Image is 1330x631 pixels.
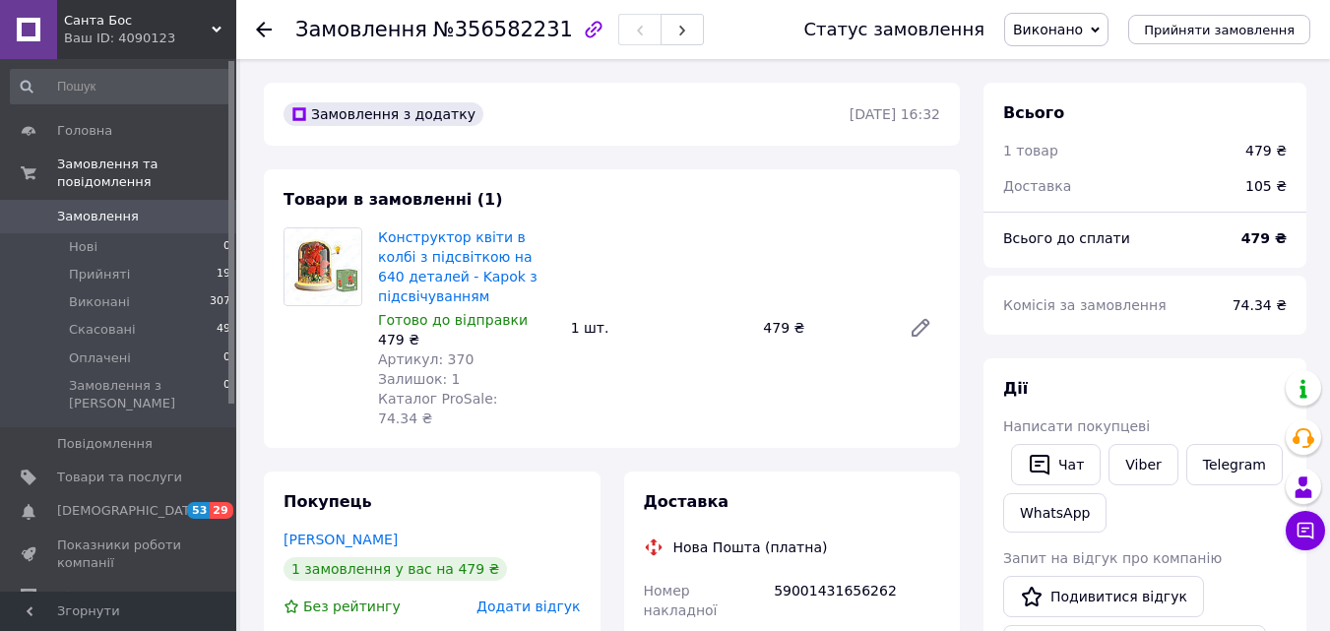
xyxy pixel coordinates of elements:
[1003,379,1028,398] span: Дії
[1003,230,1130,246] span: Всього до сплати
[378,351,474,367] span: Артикул: 370
[284,102,483,126] div: Замовлення з додатку
[1003,297,1167,313] span: Комісія за замовлення
[901,308,940,347] a: Редагувати
[378,229,538,304] a: Конструктор квіти в колбі з підсвіткою на 640 деталей - Kapok з підсвічуванням
[57,536,182,572] span: Показники роботи компанії
[69,377,223,412] span: Замовлення з [PERSON_NAME]
[69,266,130,284] span: Прийняті
[217,321,230,339] span: 49
[57,469,182,486] span: Товари та послуги
[378,391,497,426] span: Каталог ProSale: 74.34 ₴
[295,18,427,41] span: Замовлення
[1003,576,1204,617] a: Подивитися відгук
[378,330,555,349] div: 479 ₴
[1286,511,1325,550] button: Чат з покупцем
[1234,164,1298,208] div: 105 ₴
[644,492,729,511] span: Доставка
[1003,418,1150,434] span: Написати покупцеві
[850,106,940,122] time: [DATE] 16:32
[668,537,833,557] div: Нова Пошта (платна)
[770,573,944,628] div: 59001431656262
[476,599,580,614] span: Додати відгук
[433,18,573,41] span: №356582231
[1003,143,1058,158] span: 1 товар
[223,377,230,412] span: 0
[284,492,372,511] span: Покупець
[1144,23,1295,37] span: Прийняти замовлення
[378,312,528,328] span: Готово до відправки
[217,266,230,284] span: 19
[1245,141,1287,160] div: 479 ₴
[57,208,139,225] span: Замовлення
[1003,550,1222,566] span: Запит на відгук про компанію
[1003,178,1071,194] span: Доставка
[644,583,718,618] span: Номер накладної
[210,502,232,519] span: 29
[256,20,272,39] div: Повернутися назад
[1108,444,1177,485] a: Viber
[378,371,461,387] span: Залишок: 1
[69,293,130,311] span: Виконані
[69,349,131,367] span: Оплачені
[64,30,236,47] div: Ваш ID: 4090123
[57,588,108,605] span: Відгуки
[563,314,756,342] div: 1 шт.
[755,314,893,342] div: 479 ₴
[57,435,153,453] span: Повідомлення
[210,293,230,311] span: 307
[284,190,503,209] span: Товари в замовленні (1)
[303,599,401,614] span: Без рейтингу
[803,20,984,39] div: Статус замовлення
[1003,493,1107,533] a: WhatsApp
[10,69,232,104] input: Пошук
[1011,444,1101,485] button: Чат
[284,557,507,581] div: 1 замовлення у вас на 479 ₴
[57,502,203,520] span: [DEMOGRAPHIC_DATA]
[69,238,97,256] span: Нові
[284,532,398,547] a: [PERSON_NAME]
[223,349,230,367] span: 0
[1003,103,1064,122] span: Всього
[1233,297,1287,313] span: 74.34 ₴
[64,12,212,30] span: Санта Бос
[1241,230,1287,246] b: 479 ₴
[1128,15,1310,44] button: Прийняти замовлення
[1186,444,1283,485] a: Telegram
[223,238,230,256] span: 0
[57,156,236,191] span: Замовлення та повідомлення
[285,228,361,305] img: Конструктор квіти в колбі з підсвіткою на 640 деталей - Kapok з підсвічуванням
[69,321,136,339] span: Скасовані
[57,122,112,140] span: Головна
[1013,22,1083,37] span: Виконано
[187,502,210,519] span: 53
